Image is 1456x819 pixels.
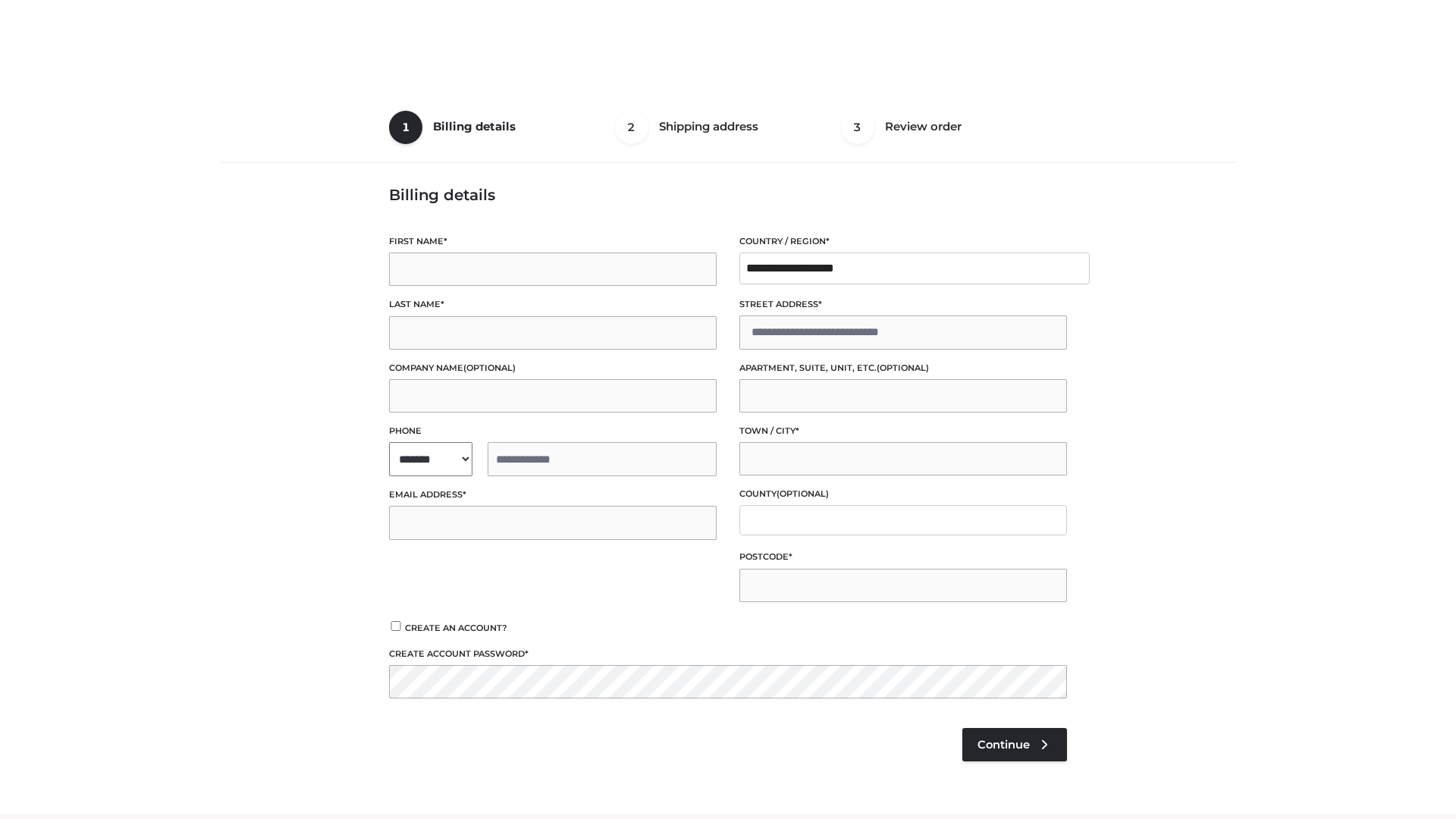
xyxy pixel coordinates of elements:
span: Create an account? [405,623,507,633]
input: Create an account? [389,621,403,631]
label: Postcode [739,550,1067,564]
span: Shipping address [659,119,758,133]
span: (optional) [777,488,829,499]
span: 1 [389,111,422,144]
label: Create account password [389,647,1067,661]
span: Review order [885,119,962,133]
label: County [739,487,1067,501]
label: Email address [389,488,717,502]
label: Phone [389,424,717,438]
label: Company name [389,361,717,375]
span: (optional) [877,362,929,373]
span: 2 [615,111,648,144]
label: Town / City [739,424,1067,438]
h3: Billing details [389,186,1067,204]
label: Last name [389,297,717,312]
label: Country / Region [739,234,1067,249]
label: Apartment, suite, unit, etc. [739,361,1067,375]
label: First name [389,234,717,249]
span: 3 [841,111,874,144]
label: Street address [739,297,1067,312]
span: Continue [977,738,1030,752]
span: Billing details [433,119,516,133]
span: (optional) [463,362,516,373]
a: Continue [962,728,1067,761]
